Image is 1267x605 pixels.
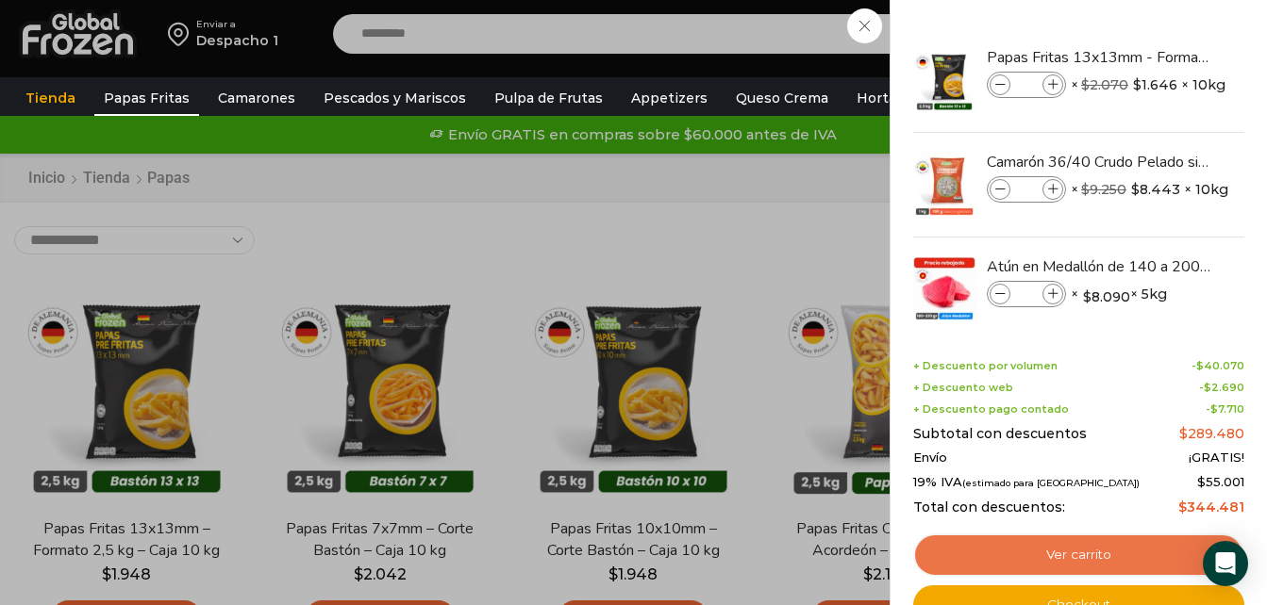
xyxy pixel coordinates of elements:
span: $ [1133,75,1142,94]
span: $ [1081,76,1090,93]
a: Queso Crema [726,80,838,116]
span: + Descuento pago contado [913,403,1069,416]
span: + Descuento web [913,382,1013,394]
span: Envío [913,450,947,466]
bdi: 7.710 [1210,402,1244,416]
input: Product quantity [1012,74,1041,95]
span: - [1192,360,1244,372]
input: Product quantity [1012,179,1041,200]
span: $ [1081,181,1090,198]
span: $ [1210,402,1218,416]
bdi: 344.481 [1178,499,1244,515]
a: Tienda [16,80,85,116]
a: Camarón 36/40 Crudo Pelado sin Vena - Silver - Caja 10 kg [987,152,1211,172]
span: 19% IVA [913,475,1140,490]
bdi: 2.070 [1081,76,1128,93]
bdi: 9.250 [1081,181,1126,198]
span: Total con descuentos: [913,499,1065,515]
span: ¡GRATIS! [1189,450,1244,466]
bdi: 289.480 [1179,425,1244,442]
bdi: 1.646 [1133,75,1177,94]
bdi: 2.690 [1204,381,1244,394]
span: $ [1083,287,1092,306]
span: - [1199,382,1244,394]
span: × × 10kg [1071,72,1225,98]
bdi: 8.090 [1083,287,1130,306]
span: × × 5kg [1071,281,1167,307]
bdi: 8.443 [1131,180,1180,199]
span: $ [1179,425,1188,442]
span: $ [1196,359,1204,372]
a: Papas Fritas 13x13mm - Formato 2,5 kg - Caja 10 kg [987,47,1211,68]
a: Appetizers [622,80,717,116]
span: + Descuento por volumen [913,360,1058,372]
span: $ [1178,499,1187,515]
bdi: 40.070 [1196,359,1244,372]
a: Pescados y Mariscos [314,80,475,116]
a: Papas Fritas [94,80,199,116]
a: Pulpa de Frutas [485,80,612,116]
span: $ [1131,180,1140,199]
span: $ [1204,381,1211,394]
a: Camarones [208,80,305,116]
span: 55.001 [1197,474,1244,489]
span: $ [1197,474,1206,489]
input: Product quantity [1012,284,1041,304]
a: Hortalizas [847,80,936,116]
span: Subtotal con descuentos [913,426,1087,442]
div: Open Intercom Messenger [1203,541,1248,586]
span: × × 10kg [1071,176,1228,203]
a: Ver carrito [913,533,1244,577]
a: Atún en Medallón de 140 a 200 g - Caja 5 kg [987,256,1211,277]
span: - [1206,403,1244,416]
small: (estimado para [GEOGRAPHIC_DATA]) [962,478,1140,488]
